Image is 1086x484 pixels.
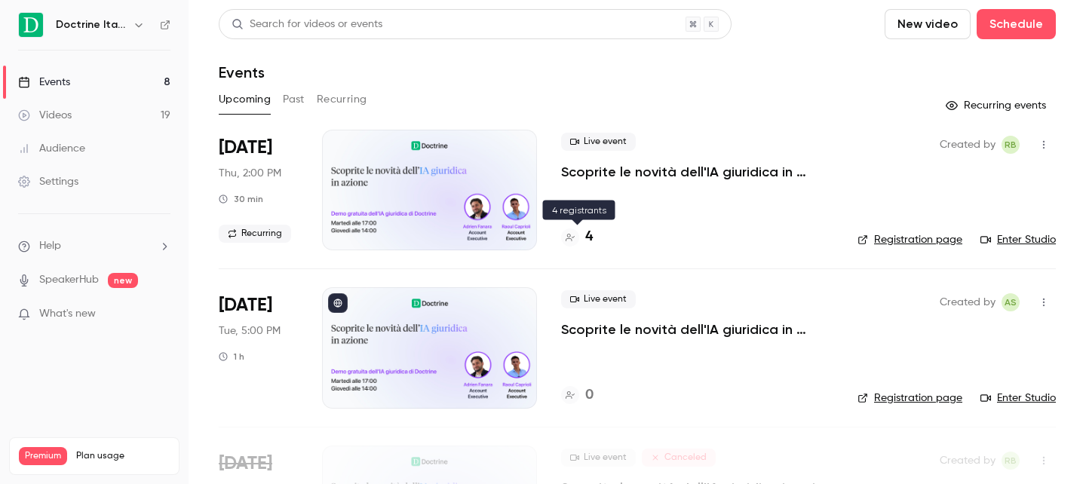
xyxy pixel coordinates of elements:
span: Thu, 2:00 PM [219,166,281,181]
a: Scoprite le novità dell'IA giuridica in azione [561,320,833,338]
span: Premium [19,447,67,465]
a: Registration page [857,391,962,406]
div: Oct 9 Thu, 2:00 PM (Europe/Paris) [219,130,298,250]
h1: Events [219,63,265,81]
h4: 0 [585,385,594,406]
button: Schedule [977,9,1056,39]
a: SpeakerHub [39,272,99,288]
span: Plan usage [76,450,170,462]
span: AS [1005,293,1017,311]
h4: 4 [585,227,593,247]
a: Registration page [857,232,962,247]
span: Romain Ballereau [1002,136,1020,154]
button: New video [885,9,971,39]
span: [DATE] [219,293,272,317]
a: 4 [561,227,593,247]
span: Created by [940,452,995,470]
span: Live event [561,290,636,308]
button: Recurring events [939,93,1056,118]
button: Past [283,87,305,112]
span: Romain Ballereau [1002,452,1020,470]
span: Created by [940,293,995,311]
span: RB [1005,452,1017,470]
span: Help [39,238,61,254]
a: 0 [561,385,594,406]
span: Adriano Spatola [1002,293,1020,311]
img: Doctrine Italia [19,13,43,37]
span: Live event [561,133,636,151]
div: 1 h [219,351,244,363]
span: Tue, 5:00 PM [219,323,281,338]
div: 30 min [219,193,263,205]
h6: Doctrine Italia [56,17,127,32]
span: [DATE] [219,452,272,476]
a: Enter Studio [980,391,1056,406]
a: Scoprite le novità dell'IA giuridica in azione [561,163,833,181]
iframe: Noticeable Trigger [152,308,170,321]
span: What's new [39,306,96,322]
span: Recurring [219,225,291,243]
div: Events [18,75,70,90]
button: Upcoming [219,87,271,112]
span: Created by [940,136,995,154]
span: RB [1005,136,1017,154]
span: new [108,273,138,288]
div: Settings [18,174,78,189]
span: [DATE] [219,136,272,160]
div: Search for videos or events [232,17,382,32]
button: Recurring [317,87,367,112]
div: Oct 14 Tue, 5:00 PM (Europe/Paris) [219,287,298,408]
span: Live event [561,449,636,467]
li: help-dropdown-opener [18,238,170,254]
span: Canceled [642,449,716,467]
a: Enter Studio [980,232,1056,247]
div: Audience [18,141,85,156]
div: Videos [18,108,72,123]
